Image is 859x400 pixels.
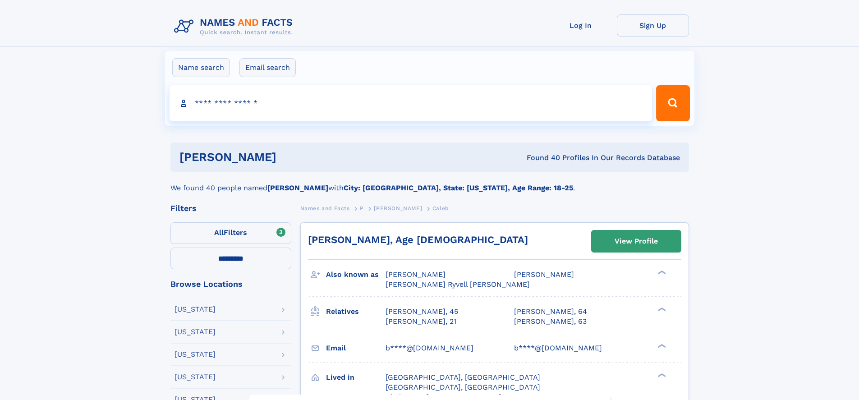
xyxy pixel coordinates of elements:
[592,230,681,252] a: View Profile
[360,202,364,214] a: P
[170,222,291,244] label: Filters
[170,14,300,39] img: Logo Names and Facts
[656,343,666,349] div: ❯
[172,58,230,77] label: Name search
[214,228,224,237] span: All
[326,340,386,356] h3: Email
[374,205,422,211] span: [PERSON_NAME]
[308,234,528,245] a: [PERSON_NAME], Age [DEMOGRAPHIC_DATA]
[326,267,386,282] h3: Also known as
[300,202,350,214] a: Names and Facts
[386,270,446,279] span: [PERSON_NAME]
[656,306,666,312] div: ❯
[615,231,658,252] div: View Profile
[170,85,652,121] input: search input
[175,306,216,313] div: [US_STATE]
[386,280,530,289] span: [PERSON_NAME] Ryvell [PERSON_NAME]
[175,328,216,336] div: [US_STATE]
[386,307,458,317] a: [PERSON_NAME], 45
[656,270,666,276] div: ❯
[386,317,456,326] a: [PERSON_NAME], 21
[326,370,386,385] h3: Lived in
[175,351,216,358] div: [US_STATE]
[386,373,540,382] span: [GEOGRAPHIC_DATA], [GEOGRAPHIC_DATA]
[170,204,291,212] div: Filters
[514,270,574,279] span: [PERSON_NAME]
[617,14,689,37] a: Sign Up
[514,307,587,317] a: [PERSON_NAME], 64
[374,202,422,214] a: [PERSON_NAME]
[170,280,291,288] div: Browse Locations
[267,184,328,192] b: [PERSON_NAME]
[239,58,296,77] label: Email search
[656,372,666,378] div: ❯
[344,184,573,192] b: City: [GEOGRAPHIC_DATA], State: [US_STATE], Age Range: 18-25
[386,383,540,391] span: [GEOGRAPHIC_DATA], [GEOGRAPHIC_DATA]
[179,152,402,163] h1: [PERSON_NAME]
[170,172,689,193] div: We found 40 people named with .
[360,205,364,211] span: P
[656,85,689,121] button: Search Button
[545,14,617,37] a: Log In
[175,373,216,381] div: [US_STATE]
[432,205,449,211] span: Caleb
[326,304,386,319] h3: Relatives
[401,153,680,163] div: Found 40 Profiles In Our Records Database
[514,317,587,326] a: [PERSON_NAME], 63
